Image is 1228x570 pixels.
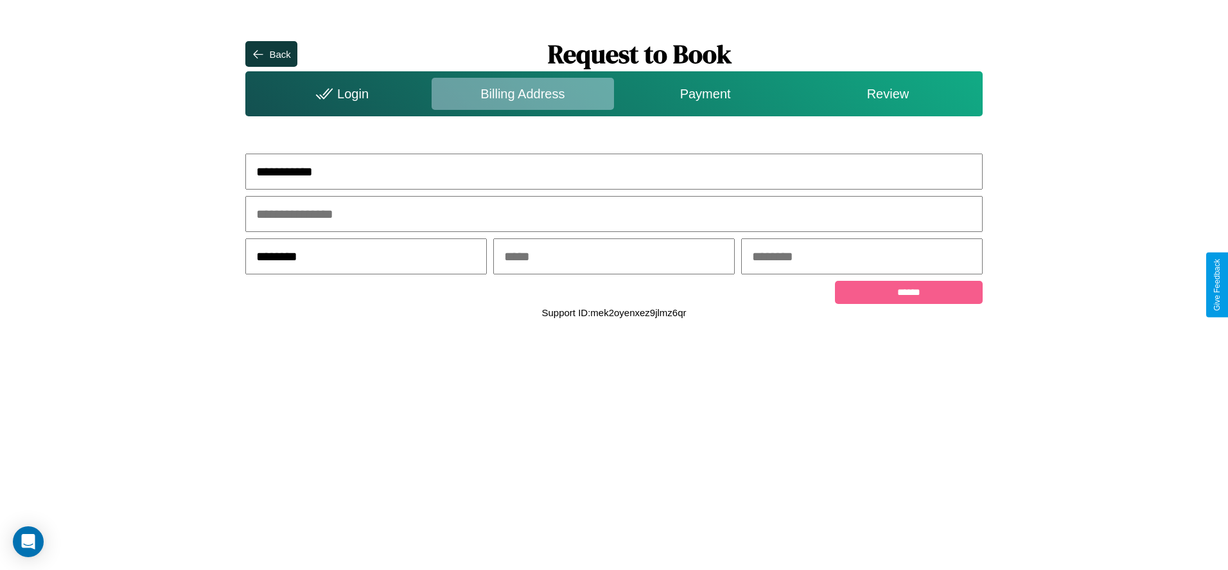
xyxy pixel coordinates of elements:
[245,41,297,67] button: Back
[249,78,431,110] div: Login
[297,37,983,71] h1: Request to Book
[269,49,290,60] div: Back
[13,526,44,557] div: Open Intercom Messenger
[796,78,979,110] div: Review
[614,78,796,110] div: Payment
[1213,259,1222,311] div: Give Feedback
[541,304,686,321] p: Support ID: mek2oyenxez9jlmz6qr
[432,78,614,110] div: Billing Address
